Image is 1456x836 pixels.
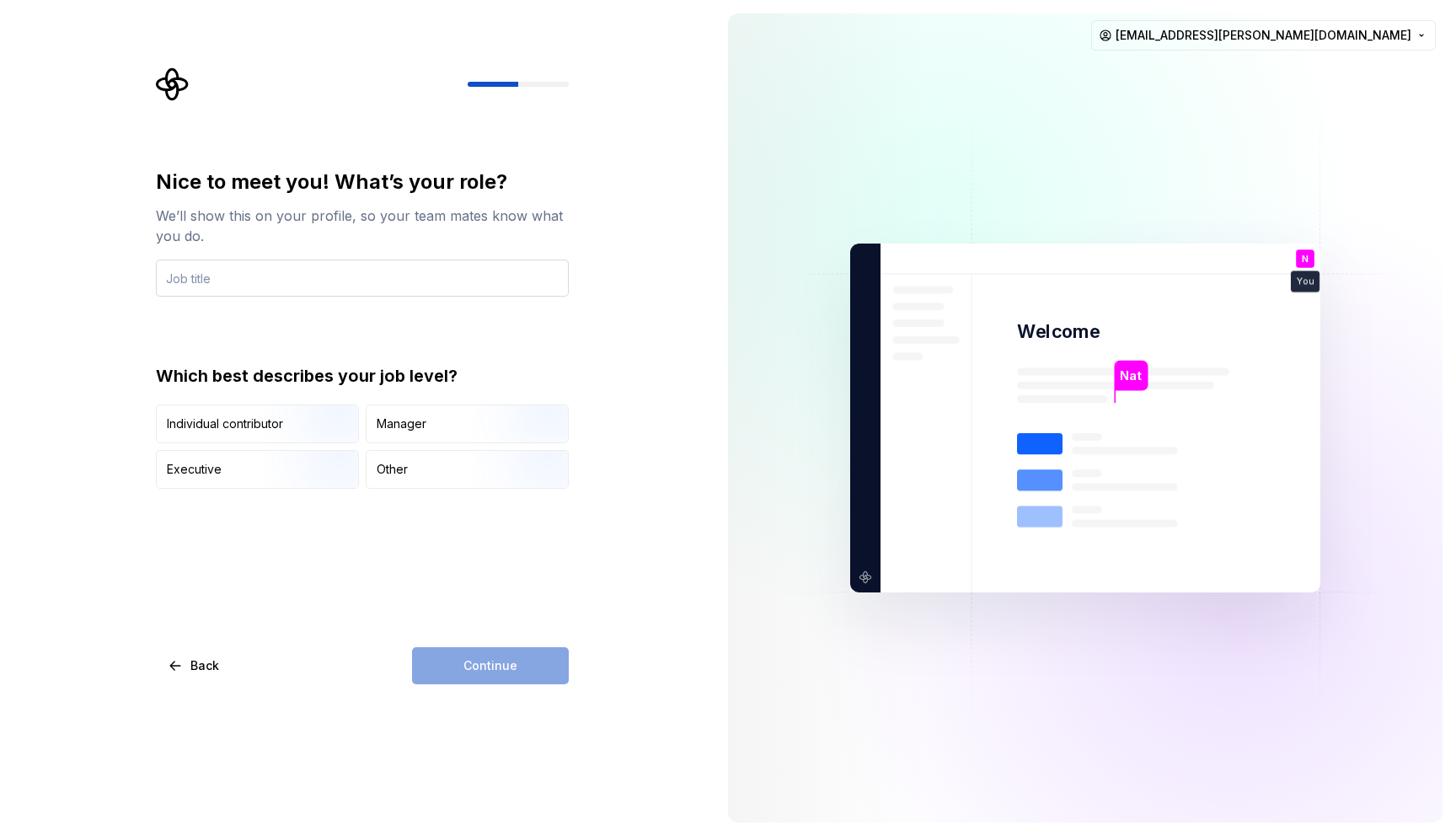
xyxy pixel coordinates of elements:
[156,67,190,101] svg: Supernova Logo
[156,169,569,196] div: Nice to meet you! What’s your role?
[1091,20,1436,51] button: [EMAIL_ADDRESS][PERSON_NAME][DOMAIN_NAME]
[156,260,569,297] input: Job title
[1120,367,1142,385] p: Nat
[167,461,222,478] div: Executive
[1017,319,1100,344] p: Welcome
[156,647,233,684] button: Back
[156,206,569,246] div: We’ll show this on your profile, so your team mates know what you do.
[377,415,426,432] div: Manager
[190,657,219,674] span: Back
[156,364,569,388] div: Which best describes your job level?
[377,461,408,478] div: Other
[1116,27,1411,44] span: [EMAIL_ADDRESS][PERSON_NAME][DOMAIN_NAME]
[1302,255,1309,264] p: N
[167,415,283,432] div: Individual contributor
[1297,277,1314,287] p: You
